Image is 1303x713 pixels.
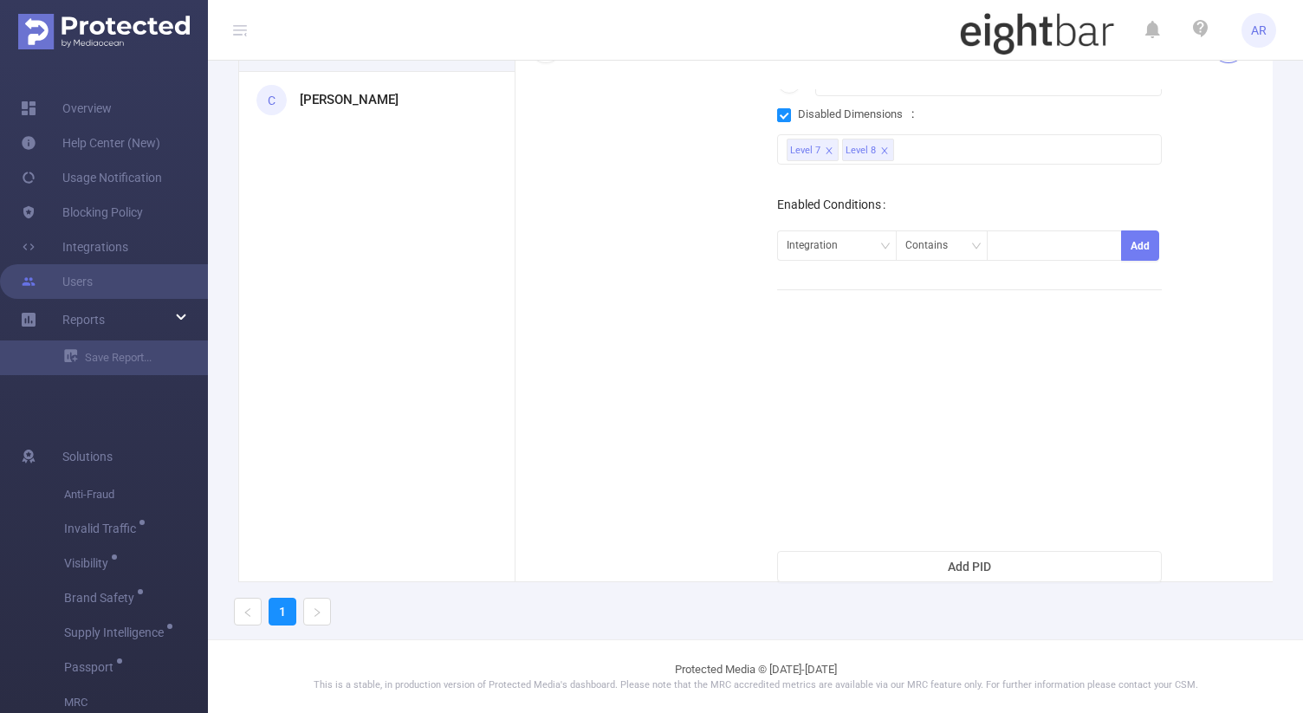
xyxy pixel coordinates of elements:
div: Integration [787,231,850,260]
li: Previous Page [234,598,262,625]
img: Protected Media [18,14,190,49]
span: Solutions [62,439,113,474]
span: Invalid Traffic [64,522,142,535]
li: Level 8 [842,139,894,161]
i: icon: right [312,607,322,618]
i: icon: left [243,607,253,618]
div: Level 8 [846,139,876,162]
span: Reports [62,313,105,327]
span: AR [1251,13,1267,48]
label: Enabled Conditions [777,198,892,211]
a: Reports [62,302,105,337]
li: Level 7 [787,139,839,161]
a: Save Report... [64,340,208,375]
p: This is a stable, in production version of Protected Media's dashboard. Please note that the MRC ... [251,678,1260,693]
span: Disabled Dimensions [791,107,910,120]
i: icon: down [880,241,891,253]
span: Passport [64,661,120,673]
li: Next Page [303,598,331,625]
a: 1 [269,599,295,625]
button: Add [1121,230,1159,261]
a: Users [21,264,93,299]
div: Contains [905,231,960,260]
i: icon: close [825,146,833,157]
button: Add PID [777,551,1162,582]
footer: Protected Media © [DATE]-[DATE] [208,639,1303,713]
a: Overview [21,91,112,126]
span: Visibility [64,557,114,569]
span: Anti-Fraud [64,477,208,512]
li: 1 [269,598,296,625]
h3: [PERSON_NAME] [300,90,399,110]
a: Usage Notification [21,160,162,195]
span: C [268,83,276,118]
a: Integrations [21,230,128,264]
a: Blocking Policy [21,195,143,230]
div: Level 7 [790,139,820,162]
span: Brand Safety [64,592,140,604]
span: Supply Intelligence [64,626,170,638]
a: Help Center (New) [21,126,160,160]
i: icon: down [971,241,982,253]
i: icon: close [880,146,889,157]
